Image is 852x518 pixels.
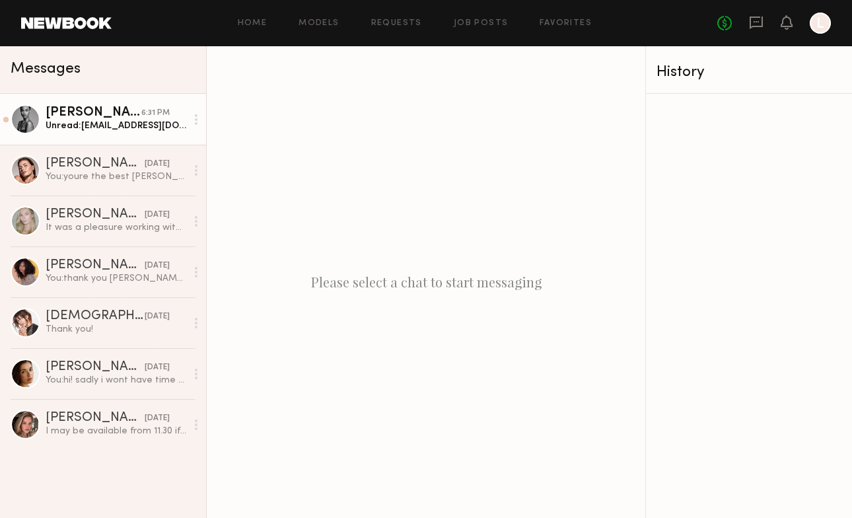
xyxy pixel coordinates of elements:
span: Messages [11,61,81,77]
div: You: hi! sadly i wont have time this week. Let us know when youre back and want to swing by the o... [46,374,186,387]
div: [PERSON_NAME] [46,106,141,120]
div: [DATE] [145,209,170,221]
a: Models [299,19,339,28]
a: Home [238,19,267,28]
div: [PERSON_NAME] [46,259,145,272]
div: [DATE] [145,311,170,323]
a: Job Posts [454,19,509,28]
div: Thank you! [46,323,186,336]
a: Requests [371,19,422,28]
div: [DEMOGRAPHIC_DATA][PERSON_NAME] [46,310,145,323]
div: It was a pleasure working with all of you😊💕 Hope to see you again soon! [46,221,186,234]
div: Please select a chat to start messaging [207,46,645,518]
div: You: youre the best [PERSON_NAME] thank you!!! [46,170,186,183]
div: I may be available from 11.30 if that helps [46,425,186,437]
div: [PERSON_NAME] [46,208,145,221]
div: You: thank you [PERSON_NAME]!!! you were so so great [46,272,186,285]
div: [PERSON_NAME] [46,361,145,374]
div: History [657,65,841,80]
a: Favorites [540,19,592,28]
div: [PERSON_NAME] [46,412,145,425]
div: [DATE] [145,260,170,272]
div: Unread: [EMAIL_ADDRESS][DOMAIN_NAME] [46,120,186,132]
a: L [810,13,831,34]
div: [PERSON_NAME] [46,157,145,170]
div: 6:31 PM [141,107,170,120]
div: [DATE] [145,412,170,425]
div: [DATE] [145,158,170,170]
div: [DATE] [145,361,170,374]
